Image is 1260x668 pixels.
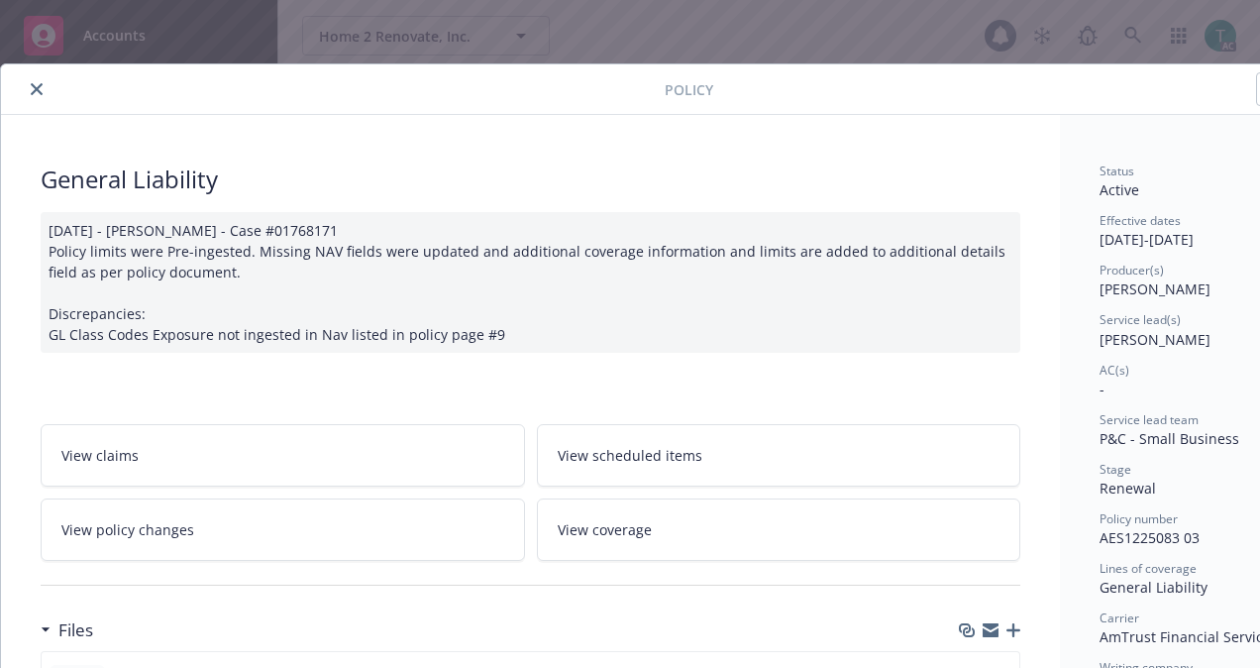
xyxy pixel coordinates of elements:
span: Effective dates [1100,212,1181,229]
a: View claims [41,424,525,487]
span: Producer(s) [1100,262,1164,278]
a: View coverage [537,499,1021,561]
span: - [1100,380,1104,398]
div: General Liability [41,163,1020,196]
div: Files [41,617,93,643]
span: [PERSON_NAME] [1100,279,1210,298]
div: [DATE] - [PERSON_NAME] - Case #01768171 Policy limits were Pre-ingested. Missing NAV fields were ... [41,212,1020,353]
span: Policy number [1100,510,1178,527]
span: AES1225083 03 [1100,528,1200,547]
span: Renewal [1100,479,1156,498]
button: close [25,77,49,101]
span: Lines of coverage [1100,560,1197,577]
span: View policy changes [61,519,194,540]
span: AC(s) [1100,362,1129,379]
span: View scheduled items [558,445,702,466]
span: Status [1100,163,1134,179]
span: Stage [1100,461,1131,478]
span: Service lead(s) [1100,311,1181,328]
span: Service lead team [1100,411,1199,428]
span: Policy [665,79,713,100]
a: View policy changes [41,499,525,561]
span: View coverage [558,519,652,540]
h3: Files [58,617,93,643]
a: View scheduled items [537,424,1021,487]
span: P&C - Small Business [1100,429,1239,448]
span: Carrier [1100,610,1139,626]
span: View claims [61,445,139,466]
span: [PERSON_NAME] [1100,330,1210,349]
span: Active [1100,180,1139,199]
